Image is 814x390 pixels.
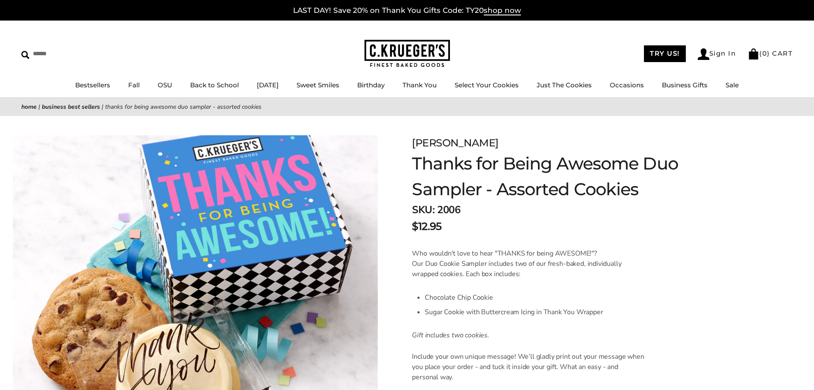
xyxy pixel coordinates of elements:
a: [DATE] [257,81,279,89]
nav: breadcrumbs [21,102,793,112]
span: | [38,103,40,111]
a: Bestsellers [75,81,110,89]
strong: SKU: [412,203,435,217]
img: Bag [748,48,759,60]
a: Thank You [403,81,437,89]
span: 0 [762,49,767,57]
a: TRY US! [644,45,686,62]
span: Who wouldn't love to hear "THANKS for being AWESOME!"? Our Duo Cookie Sampler includes two of our... [412,249,621,279]
img: Account [698,48,709,60]
span: Gift includes two cookies. [412,330,489,340]
a: (0) CART [748,49,793,57]
a: Home [21,103,37,111]
span: shop now [484,6,521,15]
a: Sale [726,81,739,89]
a: Occasions [610,81,644,89]
a: Sign In [698,48,736,60]
a: Fall [128,81,140,89]
a: Business Gifts [662,81,708,89]
a: Business Best Sellers [42,103,100,111]
a: OSU [158,81,172,89]
a: LAST DAY! Save 20% on Thank You Gifts Code: TY20shop now [293,6,521,15]
a: Back to School [190,81,239,89]
a: Sweet Smiles [297,81,339,89]
a: Birthday [357,81,385,89]
input: Search [21,47,123,60]
span: | [102,103,103,111]
a: Select Your Cookies [455,81,519,89]
a: Just The Cookies [537,81,592,89]
span: Chocolate Chip Cookie [425,293,493,302]
h1: Thanks for Being Awesome Duo Sampler - Assorted Cookies [412,151,685,202]
span: 2006 [437,203,460,217]
span: Thanks for Being Awesome Duo Sampler - Assorted Cookies [105,103,262,111]
span: $12.95 [412,219,441,234]
div: [PERSON_NAME] [412,135,685,151]
li: Sugar Cookie with Buttercream Icing in Thank You Wrapper [425,305,646,319]
img: C.KRUEGER'S [364,40,450,68]
span: Include your own unique message! We’ll gladly print out your message when you place your order - ... [412,352,644,382]
img: Search [21,51,29,59]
